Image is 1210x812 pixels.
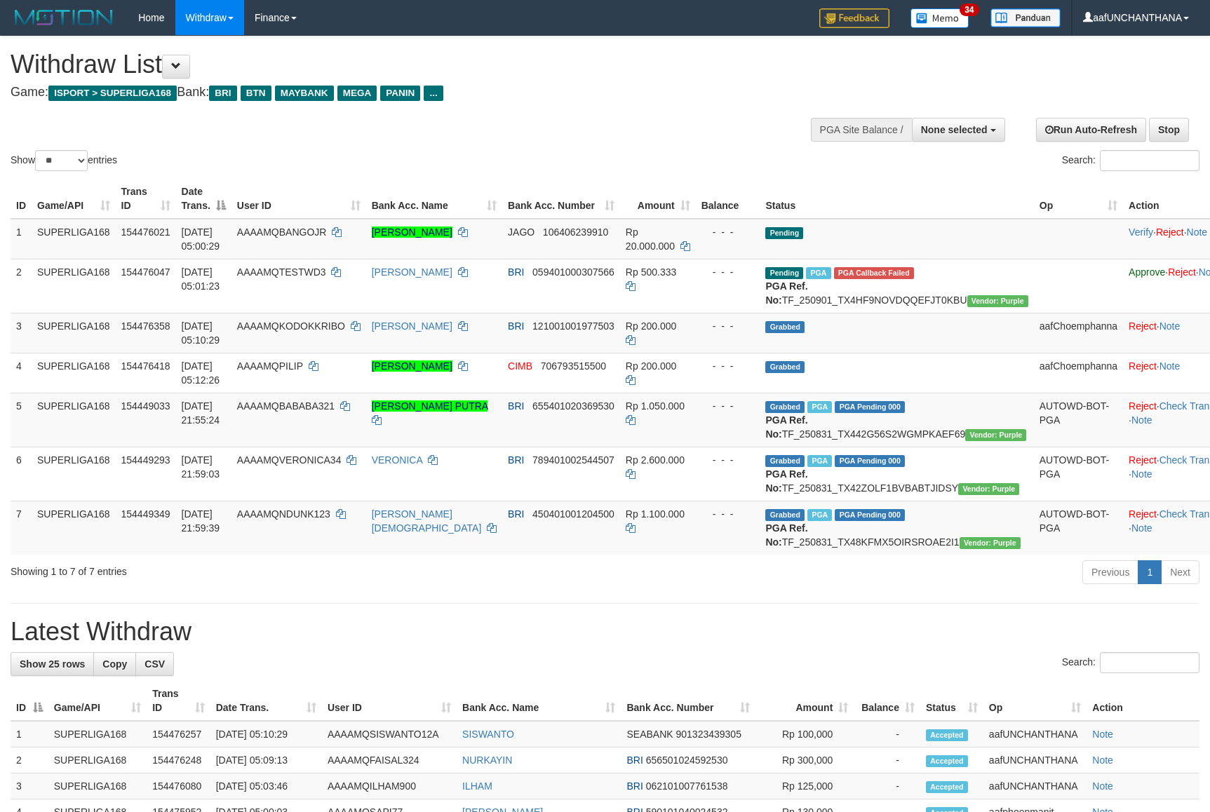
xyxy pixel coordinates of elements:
span: Pending [765,227,803,239]
span: CIMB [508,360,532,372]
a: SISWANTO [462,729,514,740]
div: - - - [701,507,755,521]
span: Rp 1.100.000 [626,508,685,520]
span: AAAAMQTESTWD3 [237,266,326,278]
span: 154476358 [121,320,170,332]
a: Note [1092,729,1113,740]
span: Accepted [926,729,968,741]
span: 154476047 [121,266,170,278]
div: PGA Site Balance / [811,118,912,142]
span: Accepted [926,781,968,793]
div: - - - [701,359,755,373]
span: AAAAMQBABABA321 [237,400,335,412]
td: aafUNCHANTHANA [983,747,1087,773]
span: [DATE] 05:12:26 [182,360,220,386]
td: SUPERLIGA168 [32,447,116,501]
span: Copy 059401000307566 to clipboard [532,266,614,278]
span: BRI [626,780,643,792]
span: BRI [209,86,236,101]
a: Note [1159,360,1181,372]
a: Previous [1082,560,1138,584]
td: [DATE] 05:03:46 [210,773,322,799]
th: Status: activate to sort column ascending [920,681,983,721]
a: Note [1131,414,1152,426]
td: aafUNCHANTHANA [983,721,1087,747]
td: AAAAMQILHAM900 [322,773,457,799]
td: - [854,721,920,747]
th: ID [11,179,32,219]
a: Reject [1168,266,1196,278]
b: PGA Ref. No: [765,280,807,306]
th: Trans ID: activate to sort column ascending [147,681,210,721]
span: BTN [241,86,271,101]
span: Vendor URL: https://trx4.1velocity.biz [965,429,1026,441]
span: [DATE] 21:55:24 [182,400,220,426]
th: Status [760,179,1033,219]
span: Marked by aafheankoy [807,401,832,413]
th: Op: activate to sort column ascending [983,681,1087,721]
a: [PERSON_NAME][DEMOGRAPHIC_DATA] [372,508,482,534]
b: PGA Ref. No: [765,414,807,440]
span: ISPORT > SUPERLIGA168 [48,86,177,101]
th: Bank Acc. Name: activate to sort column ascending [457,681,621,721]
td: TF_250831_TX48KFMX5OIRSROAE2I1 [760,501,1033,555]
th: Trans ID: activate to sort column ascending [116,179,176,219]
button: None selected [912,118,1005,142]
th: Amount: activate to sort column ascending [755,681,854,721]
span: ... [424,86,443,101]
span: [DATE] 21:59:03 [182,454,220,480]
a: Note [1092,780,1113,792]
div: - - - [701,399,755,413]
th: Date Trans.: activate to sort column ascending [210,681,322,721]
td: 3 [11,313,32,353]
td: 2 [11,747,48,773]
a: 1 [1138,560,1162,584]
td: 154476080 [147,773,210,799]
span: Copy 706793515500 to clipboard [541,360,606,372]
span: PGA Pending [835,509,905,521]
span: [DATE] 05:00:29 [182,226,220,252]
span: BRI [508,266,524,278]
a: Note [1092,755,1113,766]
a: Show 25 rows [11,652,94,676]
span: Grabbed [765,455,805,467]
th: Game/API: activate to sort column ascending [32,179,116,219]
td: AAAAMQSISWANTO12A [322,721,457,747]
span: BRI [508,508,524,520]
td: 4 [11,353,32,393]
td: aafChoemphanna [1034,353,1123,393]
th: Bank Acc. Number: activate to sort column ascending [621,681,755,721]
td: SUPERLIGA168 [32,219,116,259]
span: 154476418 [121,360,170,372]
a: Reject [1129,400,1157,412]
span: PGA Error [834,267,914,279]
a: Reject [1129,508,1157,520]
td: Rp 300,000 [755,747,854,773]
span: Vendor URL: https://trx4.1velocity.biz [958,483,1019,495]
span: Marked by aafheankoy [807,509,832,521]
span: MEGA [337,86,377,101]
span: Rp 20.000.000 [626,226,675,252]
th: Bank Acc. Number: activate to sort column ascending [502,179,620,219]
a: Reject [1129,454,1157,466]
a: Copy [93,652,136,676]
span: MAYBANK [275,86,334,101]
h1: Latest Withdraw [11,618,1199,646]
td: Rp 125,000 [755,773,854,799]
th: Date Trans.: activate to sort column descending [176,179,231,219]
span: Copy 789401002544507 to clipboard [532,454,614,466]
td: 154476248 [147,747,210,773]
span: Grabbed [765,361,805,373]
span: AAAAMQNDUNK123 [237,508,330,520]
span: Copy 121001001977503 to clipboard [532,320,614,332]
span: Grabbed [765,321,805,333]
span: Copy [102,658,127,670]
th: Amount: activate to sort column ascending [620,179,696,219]
a: Reject [1156,226,1184,238]
span: 154449349 [121,508,170,520]
span: Vendor URL: https://trx4.1velocity.biz [960,537,1021,549]
span: Marked by aafmaleo [806,267,831,279]
span: BRI [508,400,524,412]
span: [DATE] 05:01:23 [182,266,220,292]
td: SUPERLIGA168 [48,721,147,747]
